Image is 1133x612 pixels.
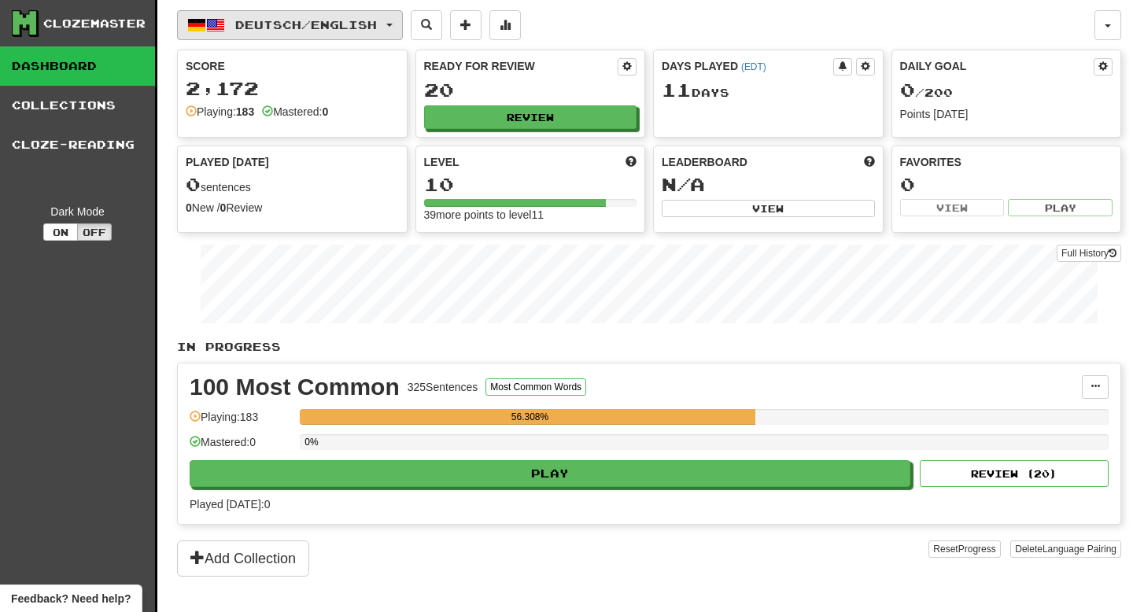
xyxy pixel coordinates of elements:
span: N/A [662,173,705,195]
button: Play [1008,199,1113,216]
div: Playing: 183 [190,409,292,435]
strong: 183 [236,105,254,118]
div: Points [DATE] [900,106,1113,122]
div: Favorites [900,154,1113,170]
div: 56.308% [304,409,755,425]
button: Review [424,105,637,129]
div: 0 [900,175,1113,194]
span: Score more points to level up [626,154,637,170]
div: Day s [662,80,875,101]
div: 10 [424,175,637,194]
span: Level [424,154,459,170]
button: Review (20) [920,460,1109,487]
span: 0 [900,79,915,101]
div: Clozemaster [43,16,146,31]
span: 0 [186,173,201,195]
button: More stats [489,10,521,40]
button: View [900,199,1005,216]
strong: 0 [322,105,328,118]
button: Deutsch/English [177,10,403,40]
button: ResetProgress [928,540,1000,558]
button: On [43,223,78,241]
div: Daily Goal [900,58,1094,76]
div: Days Played [662,58,833,74]
span: Deutsch / English [235,18,377,31]
div: 39 more points to level 11 [424,207,637,223]
a: Full History [1057,245,1121,262]
div: Score [186,58,399,74]
div: Playing: [186,104,254,120]
span: Played [DATE] [186,154,269,170]
div: sentences [186,175,399,195]
button: Add sentence to collection [450,10,482,40]
div: Dark Mode [12,204,143,219]
a: (EDT) [741,61,766,72]
div: New / Review [186,200,399,216]
button: Play [190,460,910,487]
strong: 0 [186,201,192,214]
span: Leaderboard [662,154,747,170]
div: Ready for Review [424,58,618,74]
button: Most Common Words [485,378,586,396]
div: 2,172 [186,79,399,98]
div: Mastered: [262,104,328,120]
button: DeleteLanguage Pairing [1010,540,1121,558]
button: View [662,200,875,217]
p: In Progress [177,339,1121,355]
div: 20 [424,80,637,100]
span: / 200 [900,86,953,99]
span: Language Pairing [1043,544,1116,555]
span: This week in points, UTC [864,154,875,170]
span: 11 [662,79,692,101]
div: Mastered: 0 [190,434,292,460]
div: 325 Sentences [408,379,478,395]
button: Add Collection [177,540,309,577]
div: 100 Most Common [190,375,400,399]
span: Progress [958,544,996,555]
span: Played [DATE]: 0 [190,498,270,511]
strong: 0 [220,201,227,214]
span: Open feedback widget [11,591,131,606]
button: Search sentences [411,10,442,40]
button: Off [77,223,112,241]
